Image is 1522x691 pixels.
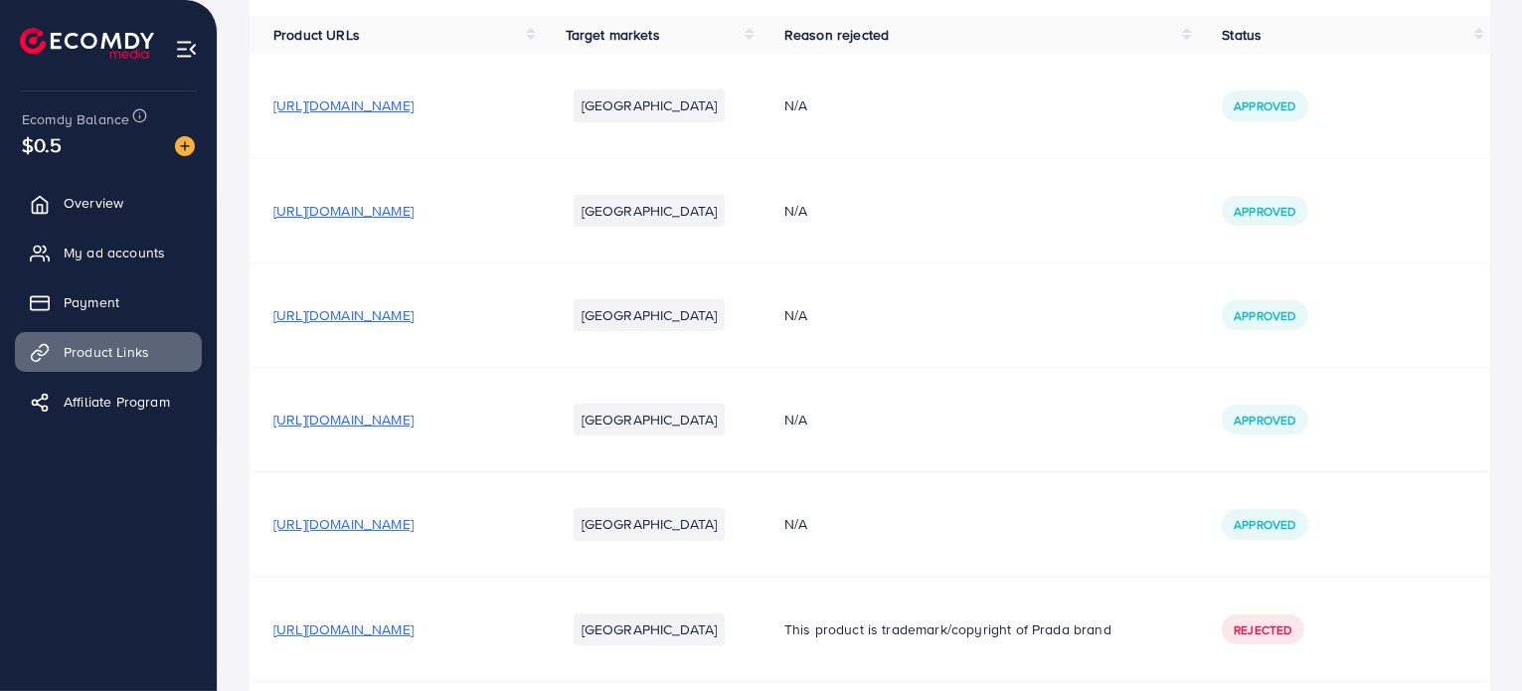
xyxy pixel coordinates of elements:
span: Affiliate Program [64,392,170,412]
span: Product Links [64,342,149,362]
span: Approved [1234,97,1295,114]
img: image [175,136,195,156]
span: Approved [1234,412,1295,429]
span: [URL][DOMAIN_NAME] [273,410,414,430]
span: [URL][DOMAIN_NAME] [273,95,414,115]
span: Approved [1234,307,1295,324]
span: Overview [64,193,123,213]
span: Rejected [1234,621,1291,638]
span: N/A [784,201,807,221]
li: [GEOGRAPHIC_DATA] [574,299,726,331]
a: Affiliate Program [15,382,202,422]
span: [URL][DOMAIN_NAME] [273,201,414,221]
li: [GEOGRAPHIC_DATA] [574,404,726,435]
span: Product URLs [273,25,360,45]
img: menu [175,38,198,61]
a: Overview [15,183,202,223]
span: [URL][DOMAIN_NAME] [273,619,414,639]
li: [GEOGRAPHIC_DATA] [574,89,726,121]
span: $0.5 [22,130,63,159]
span: Payment [64,292,119,312]
li: [GEOGRAPHIC_DATA] [574,508,726,540]
span: [URL][DOMAIN_NAME] [273,514,414,534]
span: Status [1222,25,1262,45]
span: Ecomdy Balance [22,109,129,129]
a: Payment [15,282,202,322]
p: This product is trademark/copyright of Prada brand [784,617,1174,641]
span: [URL][DOMAIN_NAME] [273,305,414,325]
span: N/A [784,95,807,115]
span: N/A [784,514,807,534]
span: N/A [784,305,807,325]
span: Approved [1234,516,1295,533]
span: Approved [1234,203,1295,220]
li: [GEOGRAPHIC_DATA] [574,195,726,227]
a: My ad accounts [15,233,202,272]
iframe: Chat [1437,602,1507,676]
img: logo [20,28,154,59]
a: Product Links [15,332,202,372]
li: [GEOGRAPHIC_DATA] [574,613,726,645]
span: Reason rejected [784,25,889,45]
span: My ad accounts [64,243,165,262]
span: N/A [784,410,807,430]
span: Target markets [566,25,660,45]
